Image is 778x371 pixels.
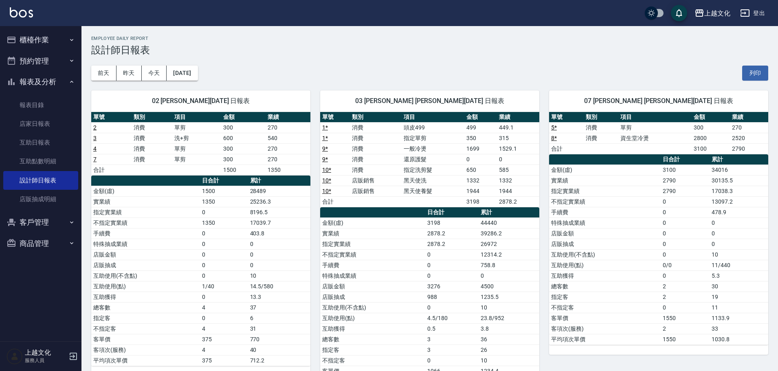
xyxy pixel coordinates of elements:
td: 2800 [692,133,730,143]
td: 3198 [425,217,479,228]
td: 13097.2 [710,196,768,207]
td: 34016 [710,165,768,175]
td: 4.5/180 [425,313,479,323]
td: 0 [425,355,479,366]
td: 不指定客 [91,323,200,334]
td: 650 [464,165,497,175]
td: 585 [497,165,539,175]
td: 合計 [549,143,584,154]
td: 403.8 [248,228,310,239]
th: 累計 [479,207,539,218]
td: 互助使用(不含點) [91,270,200,281]
td: 店販抽成 [549,239,661,249]
td: 300 [221,143,266,154]
button: 列印 [742,66,768,81]
td: 6 [248,313,310,323]
td: 特殊抽成業績 [549,217,661,228]
td: 0 [200,260,248,270]
td: 2878.2 [425,228,479,239]
td: 總客數 [320,334,425,345]
td: 10 [479,355,539,366]
td: 平均項次單價 [549,334,661,345]
td: 0 [200,207,248,217]
td: 4500 [479,281,539,292]
td: 手續費 [91,228,200,239]
td: 33 [710,323,768,334]
td: 店販抽成 [91,260,200,270]
th: 單號 [320,112,350,123]
td: 總客數 [549,281,661,292]
td: 實業績 [320,228,425,239]
a: 互助日報表 [3,133,78,152]
td: 1332 [464,175,497,186]
td: 互助使用(點) [549,260,661,270]
td: 實業績 [91,196,200,207]
td: 單剪 [172,122,221,133]
button: 商品管理 [3,233,78,254]
td: 客項次(服務) [91,345,200,355]
td: 1350 [200,196,248,207]
th: 日合計 [661,154,710,165]
td: 315 [497,133,539,143]
td: 8196.5 [248,207,310,217]
td: 4 [200,302,248,313]
td: 10 [710,249,768,260]
td: 店販金額 [549,228,661,239]
td: 合計 [320,196,350,207]
td: 1235.5 [479,292,539,302]
td: 19 [710,292,768,302]
td: 客單價 [91,334,200,345]
td: 金額(虛) [320,217,425,228]
a: 報表目錄 [3,96,78,114]
td: 店販金額 [320,281,425,292]
table: a dense table [91,176,310,366]
td: 3.8 [479,323,539,334]
td: 270 [730,122,768,133]
td: 350 [464,133,497,143]
h3: 設計師日報表 [91,44,768,56]
td: 3100 [692,143,730,154]
td: 特殊抽成業績 [91,239,200,249]
td: 770 [248,334,310,345]
td: 375 [200,355,248,366]
td: 1699 [464,143,497,154]
th: 項目 [402,112,464,123]
td: 3276 [425,281,479,292]
td: 0 [200,270,248,281]
td: 2 [661,292,710,302]
td: 0 [710,217,768,228]
td: 2 [661,323,710,334]
td: 指定實業績 [549,186,661,196]
td: 不指定實業績 [320,249,425,260]
td: 指定實業績 [320,239,425,249]
p: 服務人員 [25,357,66,364]
td: 1550 [661,313,710,323]
td: 13.3 [248,292,310,302]
td: 合計 [91,165,132,175]
td: 不指定客 [320,355,425,366]
td: 1/40 [200,281,248,292]
table: a dense table [91,112,310,176]
button: 報表及分析 [3,71,78,92]
td: 指定實業績 [91,207,200,217]
td: 0 [425,260,479,270]
td: 手續費 [549,207,661,217]
table: a dense table [320,112,539,207]
button: 櫃檯作業 [3,29,78,50]
img: Logo [10,7,33,18]
td: 1350 [200,217,248,228]
td: 11/440 [710,260,768,270]
td: 0 [497,154,539,165]
td: 0 [200,249,248,260]
td: 0 [248,260,310,270]
td: 26 [479,345,539,355]
td: 2878.2 [497,196,539,207]
td: 2 [661,281,710,292]
td: 30 [710,281,768,292]
td: 消費 [132,133,172,143]
td: 1944 [464,186,497,196]
td: 25236.3 [248,196,310,207]
td: 資生堂冷燙 [618,133,691,143]
td: 實業績 [549,175,661,186]
button: [DATE] [167,66,198,81]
